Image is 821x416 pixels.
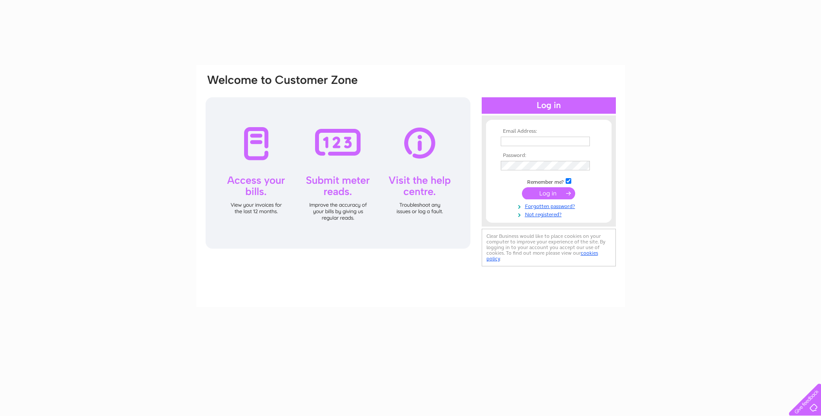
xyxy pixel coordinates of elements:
[522,187,575,199] input: Submit
[486,250,598,262] a: cookies policy
[482,229,616,266] div: Clear Business would like to place cookies on your computer to improve your experience of the sit...
[499,128,599,134] th: Email Address:
[499,153,599,159] th: Password:
[501,210,599,218] a: Not registered?
[499,177,599,186] td: Remember me?
[501,202,599,210] a: Forgotten password?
